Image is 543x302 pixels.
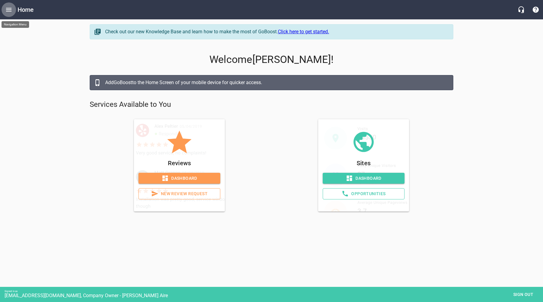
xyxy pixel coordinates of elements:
div: [EMAIL_ADDRESS][DOMAIN_NAME], Company Owner - [PERSON_NAME] Aire [5,293,543,298]
div: Add GoBoost to the Home Screen of your mobile device for quicker access. [105,79,447,86]
div: Signed in as [5,290,543,293]
a: New Review Request [138,188,220,199]
p: Sites [323,158,405,168]
div: Check out our new Knowledge Base and learn how to make the most of GoBoost. [105,28,447,35]
button: Sign out [508,289,538,300]
h6: Home [18,5,34,15]
button: Live Chat [514,2,528,17]
p: Services Available to You [90,100,453,110]
span: Opportunities [328,190,399,198]
button: Open drawer [2,2,16,17]
button: Support Portal [528,2,543,17]
a: Dashboard [138,173,220,184]
span: Dashboard [328,175,400,182]
span: Sign out [511,291,536,298]
p: Welcome [PERSON_NAME] ! [90,54,453,66]
a: AddGoBoostto the Home Screen of your mobile device for quicker access. [90,75,453,90]
a: Opportunities [323,188,405,199]
a: Click here to get started. [278,29,329,34]
p: Reviews [138,158,220,168]
span: Dashboard [143,175,215,182]
span: New Review Request [144,190,215,198]
a: Dashboard [323,173,405,184]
